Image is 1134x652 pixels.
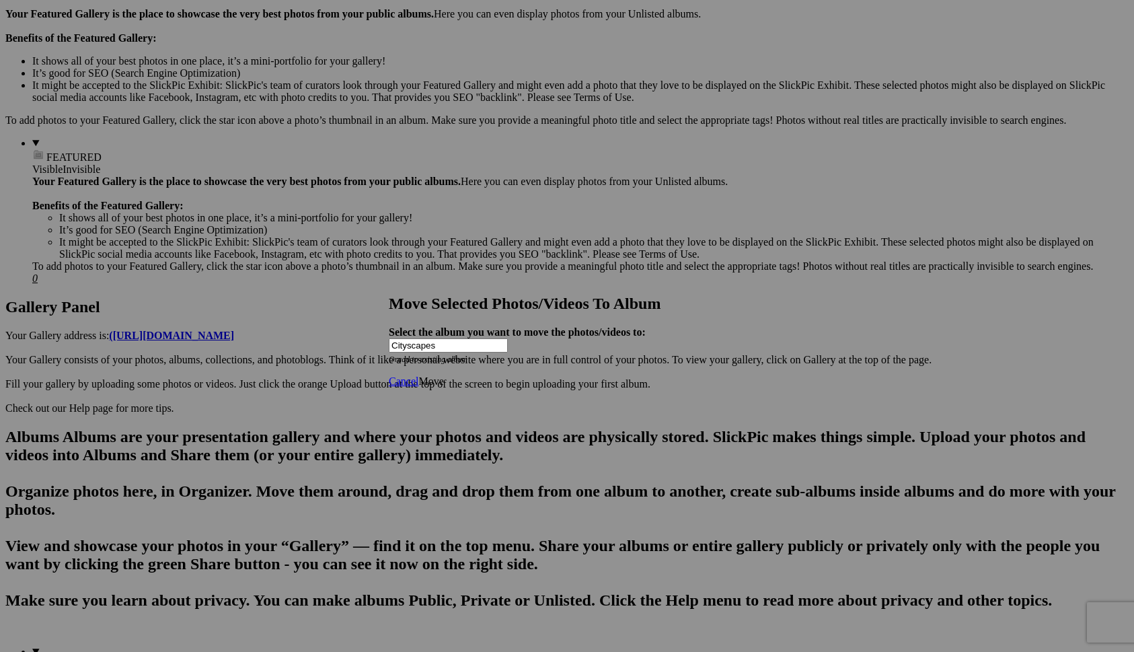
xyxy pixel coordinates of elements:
i: Or [389,355,467,364]
h2: Move Selected Photos/Videos To Album [389,295,745,313]
strong: Select the album you want to move the photos/videos to: [389,326,646,338]
a: Cancel [389,375,418,387]
a: add to existing album [398,355,467,364]
span: Move [418,375,443,387]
